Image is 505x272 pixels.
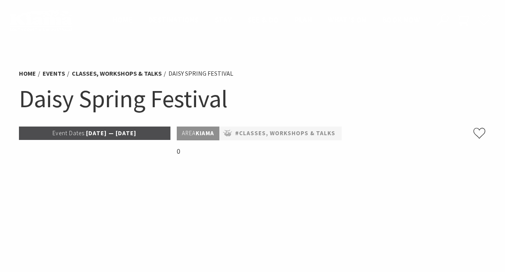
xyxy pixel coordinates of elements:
a: Classes, Workshops & Talks [72,69,162,78]
h1: Daisy Spring Festival [19,83,486,115]
img: Kiama Logo [9,9,73,31]
a: #Classes, Workshops & Talks [235,129,335,138]
span: Event Dates: [52,129,86,137]
span: Home [112,15,133,24]
a: Home [19,69,36,78]
a: Home [112,15,133,25]
span: Plan [295,15,312,24]
span: See & Do [247,15,279,24]
a: Stay [215,15,232,25]
a: What’s On [328,15,367,25]
span: Area [182,129,196,137]
p: [DATE] — [DATE] [19,127,170,140]
nav: Main Menu [105,14,428,27]
span: What’s On [328,15,367,24]
p: Kiama [177,127,219,140]
a: Book now [382,15,420,25]
a: See & Do [247,15,279,25]
li: Daisy Spring Festival [168,69,233,79]
a: Plan [295,15,312,25]
span: Stay [215,15,232,24]
a: Destinations [148,15,199,25]
a: Events [43,69,65,78]
span: Book now [382,15,420,24]
span: Destinations [148,15,199,24]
